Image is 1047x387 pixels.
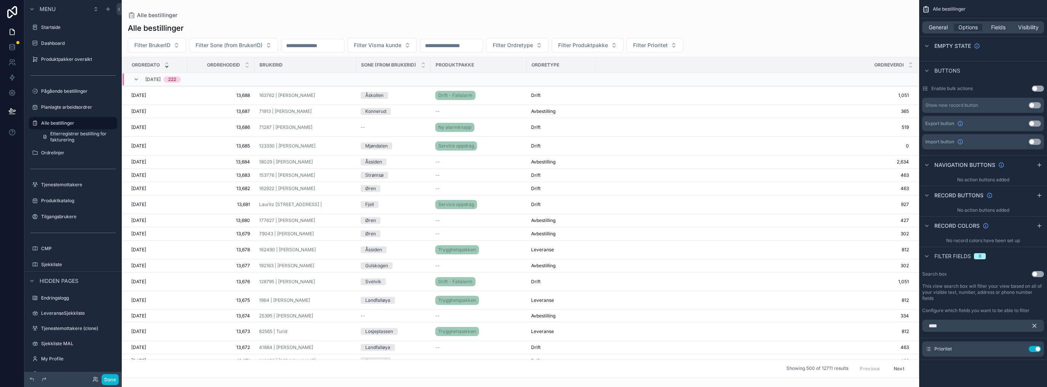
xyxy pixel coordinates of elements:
[29,117,117,129] a: Alle bestillinger
[933,6,966,12] span: Alle bestillinger
[934,252,971,260] span: Filter fields
[259,62,283,68] span: BrukerID
[925,139,954,145] span: Import button
[29,368,117,380] a: Batch avbest reg
[29,85,117,97] a: Pågående bestillinger
[929,24,948,31] span: General
[41,24,116,30] label: Startside
[925,121,954,127] span: Export button
[50,131,113,143] span: Etterregistrer bestilling for fakturering
[931,86,973,92] label: Enable bulk actions
[361,62,416,68] span: Sone (from BrukerID)
[922,308,1029,314] label: Configure which fields you want to be able to filter
[41,262,116,268] label: Sjekkliste
[29,179,117,191] a: Tjenestemottakere
[29,211,117,223] a: Tilgangsbrukere
[40,5,56,13] span: Menu
[41,150,116,156] label: Ordrelinjer
[922,283,1044,301] label: This view search box will filter your view based on all of your visible text, number, address or ...
[145,76,161,82] span: [DATE]
[41,182,116,188] label: Tjenestemottakere
[934,42,971,50] span: Empty state
[29,259,117,271] a: Sjekkliste
[874,62,904,68] span: Ordreverdi
[922,271,947,277] label: Search box
[958,24,978,31] span: Options
[29,353,117,365] a: My Profile
[531,62,559,68] span: Ordretype
[29,21,117,33] a: Startside
[934,192,983,199] span: Record buttons
[436,62,474,68] span: Produktpakke
[41,88,116,94] label: Pågående bestillinger
[925,102,978,108] div: Show new record button
[41,120,113,126] label: Alle bestillinger
[29,147,117,159] a: Ordrelinjer
[1018,24,1039,31] span: Visibility
[786,366,848,372] span: Showing 500 of 12711 results
[41,214,116,220] label: Tilgangsbrukere
[888,363,910,374] button: Next
[207,62,240,68] span: OrdrehodeID
[41,104,116,110] label: Planlagte arbeidsordrer
[41,56,116,62] label: Produktpakker oversikt
[29,307,117,319] a: LeveranseSjekkliste
[41,40,116,46] label: Dashboard
[41,356,116,362] label: My Profile
[132,62,160,68] span: Ordredato
[934,346,952,352] span: Prioritet
[919,174,1047,186] div: No action buttons added
[41,371,116,377] label: Batch avbest reg
[38,131,117,143] a: Etterregistrer bestilling for fakturering
[41,325,116,331] label: Tjenestemottakere (clone)
[934,161,995,169] span: Navigation buttons
[29,195,117,207] a: Produktkatalog
[40,277,78,285] span: Hidden pages
[41,341,116,347] label: Sjekkliste MAL
[102,374,119,385] button: Done
[29,322,117,335] a: Tjenestemottakere (clone)
[41,246,116,252] label: CMP
[29,53,117,65] a: Produktpakker oversikt
[29,243,117,255] a: CMP
[934,222,980,230] span: Record colors
[29,292,117,304] a: Endringslogg
[919,235,1047,247] div: No record colors have been set up
[934,67,960,75] span: Buttons
[979,253,981,259] div: 8
[29,338,117,350] a: Sjekkliste MAL
[991,24,1006,31] span: Fields
[29,37,117,49] a: Dashboard
[168,76,176,82] div: 222
[41,198,116,204] label: Produktkatalog
[41,310,116,316] label: LeveranseSjekkliste
[29,101,117,113] a: Planlagte arbeidsordrer
[41,295,116,301] label: Endringslogg
[919,204,1047,216] div: No action buttons added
